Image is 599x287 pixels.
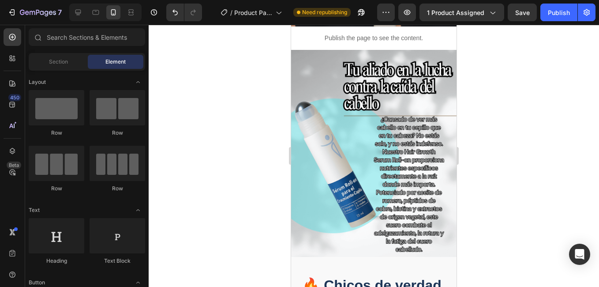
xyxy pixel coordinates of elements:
[131,203,145,217] span: Toggle open
[230,8,232,17] span: /
[8,94,21,101] div: 450
[166,4,202,21] div: Undo/Redo
[234,8,272,17] span: Product Page - [DATE] 15:21:30
[419,4,504,21] button: 1 product assigned
[58,7,62,18] p: 7
[49,58,68,66] span: Section
[29,78,46,86] span: Layout
[29,206,40,214] span: Text
[302,8,347,16] span: Need republishing
[427,8,484,17] span: 1 product assigned
[508,4,537,21] button: Save
[105,58,126,66] span: Element
[29,279,45,287] span: Button
[131,75,145,89] span: Toggle open
[291,25,457,287] iframe: Design area
[4,4,66,21] button: 7
[540,4,577,21] button: Publish
[29,28,145,46] input: Search Sections & Elements
[29,257,84,265] div: Heading
[569,244,590,265] div: Open Intercom Messenger
[515,9,530,16] span: Save
[29,185,84,193] div: Row
[548,8,570,17] div: Publish
[90,257,145,265] div: Text Block
[90,129,145,137] div: Row
[29,129,84,137] div: Row
[7,162,21,169] div: Beta
[90,185,145,193] div: Row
